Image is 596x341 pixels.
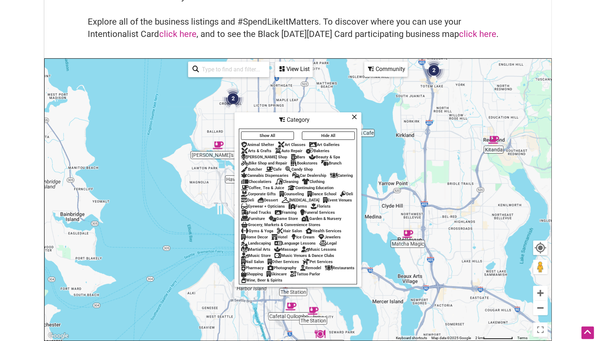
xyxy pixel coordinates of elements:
div: See a list of the visible businesses [275,62,313,77]
div: Pet Services [303,259,333,264]
h4: Explore all of the business listings and #SpendLikeItMatters. To discover where you can use your ... [88,16,508,40]
div: Valentina's Cafe [213,140,224,151]
div: Cafe [266,167,282,172]
div: Shopping [241,272,263,276]
a: click here [159,29,196,39]
div: Butcher [241,167,262,172]
div: Funeral Services [300,210,335,215]
div: Tattoo Parlor [290,272,320,276]
div: [PERSON_NAME] Shop [241,155,287,159]
div: Grocery, Markets & Convenience Stores [241,223,320,227]
button: Show All [241,132,294,140]
div: Matcha Magic [402,229,413,240]
div: Home Decor [241,235,268,240]
div: Dance School [307,192,336,196]
button: Zoom out [533,301,548,315]
div: Other Services [268,259,299,264]
div: Bookstores [291,161,318,166]
div: View List [276,62,312,76]
input: Type to find and filter... [199,62,265,76]
div: Bike Shop and Repair [241,161,287,166]
div: Soufend Cafe & Eatery [315,329,326,340]
div: Music Venues & Dance Clubs [274,253,334,258]
div: Cleaning [275,179,298,184]
div: Photography [268,266,297,270]
div: Pharmacy [241,266,264,270]
div: Counseling [280,192,304,196]
div: Filter by category [235,112,361,287]
div: Brunch [321,161,342,166]
div: Legal [319,241,337,246]
span: Map data ©2025 Google [431,336,471,340]
div: Nail Salon [241,259,264,264]
div: Corporate Gifts [241,192,276,196]
div: Massage [274,247,298,252]
div: Type to search and filter [188,62,269,77]
div: Language Lessons [274,241,316,246]
div: 2 [222,88,244,109]
div: 2 [423,59,445,81]
div: Auto Repair [275,149,302,153]
div: Restaurants [325,266,355,270]
div: Wine, Beer & Spirits [241,278,282,283]
div: Farms [289,204,307,209]
img: Google [46,331,70,341]
div: Bars [291,155,305,159]
div: Remodel [300,266,321,270]
span: 2 km [475,336,483,340]
div: Florists [311,204,331,209]
button: Your Location [533,241,548,255]
div: Scroll Back to Top [581,327,594,339]
div: Bakeries [306,149,330,153]
div: Event Venues [323,198,352,203]
div: Framing [275,210,297,215]
div: Car Dealership [292,173,326,178]
a: Terms [517,336,527,340]
div: Category [235,113,361,127]
a: click here [459,29,496,39]
div: The Station [308,305,319,316]
div: Jewelers [318,235,341,240]
div: Garden & Nursery [302,216,342,221]
div: Music Lessons [301,247,336,252]
div: Gyms & Yoga [241,229,273,233]
div: Music Store [241,253,271,258]
div: Ice Cream [291,235,315,240]
div: Arts & Crafts [241,149,272,153]
button: Drag Pegman onto the map to open Street View [533,260,548,274]
div: Clothing [302,179,324,184]
button: Map Scale: 2 km per 78 pixels [473,336,515,341]
div: Coffee, Tea & Juice [241,186,284,190]
div: Chocolatiers [241,179,272,184]
div: Dessert [258,198,278,203]
div: Hotel [272,235,287,240]
div: Eyewear + Opticians [241,204,285,209]
div: Food Trucks [241,210,271,215]
div: Deli [241,198,254,203]
div: Game Store [269,216,298,221]
button: Keyboard shortcuts [396,336,427,341]
div: Animal Shelter [241,142,274,147]
div: Skincare [266,272,287,276]
div: Candy Shop [285,167,313,172]
div: Martial Arts [241,247,270,252]
div: Cannabis Dispensaries [241,173,289,178]
div: Filter by Community [364,62,408,77]
div: Kitanda [488,134,499,145]
div: Deli [340,192,353,196]
button: Hide All [302,132,355,140]
div: Hair Salon [277,229,302,233]
div: Cafetal Quilombo Cafe [286,301,297,312]
div: Health Services [306,229,342,233]
div: Community [365,62,407,76]
div: Art Classes [278,142,306,147]
div: [MEDICAL_DATA] [282,198,319,203]
div: Art Galleries [309,142,340,147]
div: Furniture [241,216,265,221]
div: Catering [330,173,353,178]
button: Toggle fullscreen view [533,322,548,338]
div: Landscaping [241,241,271,246]
button: Zoom in [533,286,548,300]
div: Beauty & Spa [309,155,340,159]
a: Open this area in Google Maps (opens a new window) [46,331,70,341]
